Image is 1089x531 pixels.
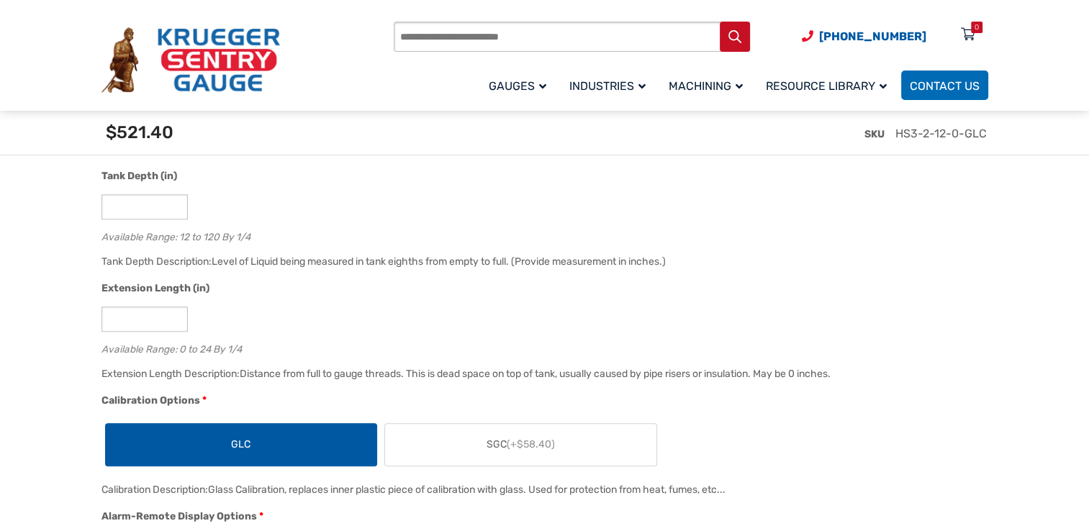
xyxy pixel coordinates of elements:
a: Contact Us [901,71,988,100]
span: (+$58.40) [507,438,555,450]
span: Calibration Description: [101,484,208,496]
div: Available Range: 0 to 24 By 1/4 [101,340,981,354]
span: SKU [864,128,885,140]
a: Phone Number (920) 434-8860 [802,27,926,45]
span: Calibration Options [101,394,200,407]
span: Tank Depth Description: [101,255,212,268]
div: Level of Liquid being measured in tank eighths from empty to full. (Provide measurement in inches.) [212,255,666,268]
img: Krueger Sentry Gauge [101,27,280,94]
a: Gauges [480,68,561,102]
span: Tank Depth (in) [101,170,177,182]
span: HS3-2-12-0-GLC [895,127,987,140]
span: Extension Length (in) [101,282,209,294]
div: Glass Calibration, replaces inner plastic piece of calibration with glass. Used for protection fr... [208,484,726,496]
a: Machining [660,68,757,102]
span: Extension Length Description: [101,368,240,380]
span: SGC [487,437,555,452]
div: Available Range: 12 to 120 By 1/4 [101,228,981,242]
span: [PHONE_NUMBER] [819,29,926,43]
span: Alarm-Remote Display Options [101,510,257,522]
span: GLC [231,437,250,452]
div: 0 [975,22,979,33]
span: Gauges [489,79,546,93]
abbr: required [202,393,207,408]
span: Contact Us [910,79,980,93]
span: Industries [569,79,646,93]
a: Resource Library [757,68,901,102]
a: Industries [561,68,660,102]
div: Distance from full to gauge threads. This is dead space on top of tank, usually caused by pipe ri... [240,368,831,380]
abbr: required [259,509,263,524]
span: Machining [669,79,743,93]
span: Resource Library [766,79,887,93]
